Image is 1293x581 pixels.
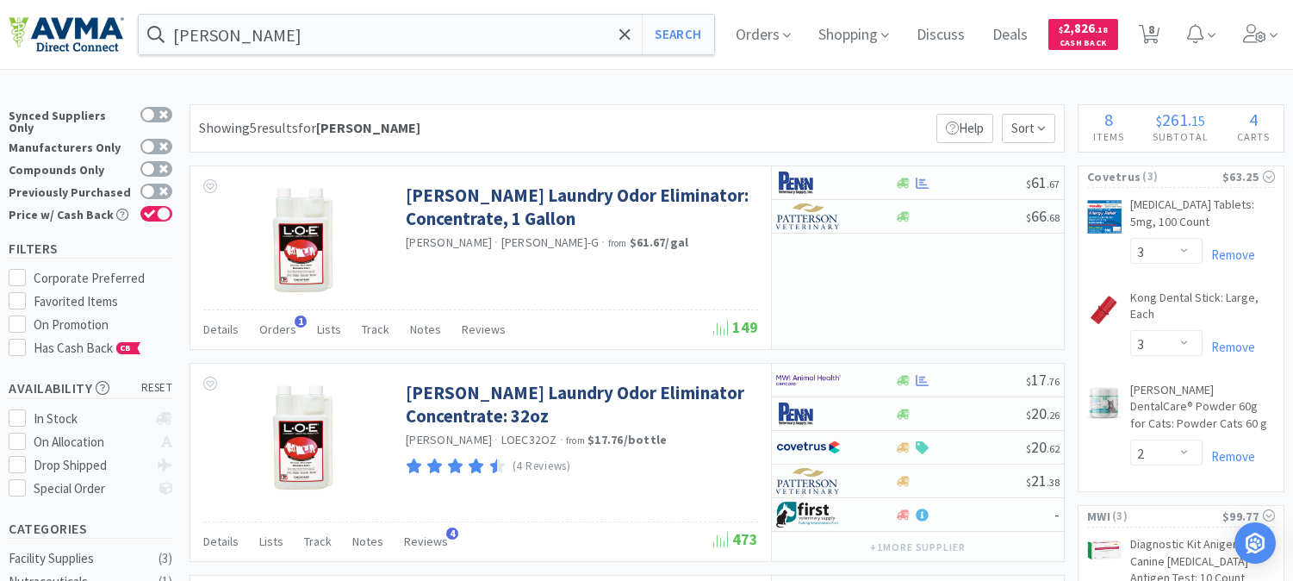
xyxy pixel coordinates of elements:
span: $ [1026,375,1031,388]
span: · [494,432,498,447]
span: 2,826 [1059,20,1108,36]
input: Search by item, sku, manufacturer, ingredient, size... [139,15,714,54]
div: In Stock [34,409,148,429]
a: 8 [1132,29,1167,45]
h5: Filters [9,239,172,259]
span: LOEC32OZ [501,432,557,447]
span: reset [141,379,173,397]
div: $63.25 [1222,167,1275,186]
img: f6b2451649754179b5b4e0c70c3f7cb0_2.png [776,367,841,393]
span: $ [1026,211,1031,224]
span: . 18 [1095,24,1108,35]
span: Track [304,534,332,549]
span: 17 [1026,370,1060,390]
a: [PERSON_NAME] DentalCare® Powder 60g for Cats: Powder Cats 60 g [1130,382,1275,440]
span: $ [1026,409,1031,422]
span: $ [1026,442,1031,455]
span: . 62 [1047,442,1060,455]
span: 8 [1104,109,1113,130]
h5: Availability [9,378,172,398]
a: [PERSON_NAME] Laundry Odor Eliminator: Concentrate, 1 Gallon [406,184,754,231]
p: (4 Reviews) [513,458,571,476]
span: Details [203,534,239,549]
span: . 67 [1047,178,1060,191]
a: [PERSON_NAME] Laundry Odor Eliminator Concentrate: 32oz [406,381,754,428]
span: Notes [410,322,441,337]
span: from [608,237,627,249]
div: On Allocation [34,432,148,453]
div: Showing 5 results [199,117,420,140]
span: 15 [1191,112,1205,129]
span: Sort [1002,114,1055,143]
a: Kong Dental Stick: Large, Each [1130,290,1275,330]
h4: Items [1079,128,1138,145]
div: Facility Supplies [9,548,148,569]
span: ( 3 ) [1110,508,1222,525]
span: · [601,234,605,250]
img: f5e969b455434c6296c6d81ef179fa71_3.png [776,468,841,494]
span: 149 [713,317,758,337]
img: e36ea8c1e6214c26a73e2a64a235fa1c_33879.jpeg [246,381,358,493]
span: 61 [1026,172,1060,192]
span: Lists [317,322,341,337]
span: 1 [295,315,307,328]
img: e1133ece90fa4a959c5ae41b0808c578_9.png [776,401,841,427]
img: 67d67680309e4a0bb49a5ff0391dcc42_6.png [776,502,841,528]
img: 64cab4fbc53045cf90e12f9f0df33ade_698305.png [1087,385,1121,420]
img: 54f8580adc1e4deb9a5f8d27c0e94767_12178.png [1087,540,1122,560]
div: Open Intercom Messenger [1234,522,1276,564]
h4: Subtotal [1138,128,1222,145]
span: Notes [352,534,383,549]
span: . 26 [1047,409,1060,422]
strong: $17.76 / bottle [587,432,667,447]
span: · [560,432,563,447]
div: . [1138,111,1222,128]
span: . 76 [1047,375,1060,388]
span: $ [1059,24,1063,35]
img: e1133ece90fa4a959c5ae41b0808c578_9.png [776,170,841,196]
button: +1more supplier [861,535,974,559]
span: [PERSON_NAME]-G [501,234,600,250]
span: Reviews [404,534,448,549]
div: Previously Purchased [9,184,132,198]
a: $2,826.18Cash Back [1048,11,1118,58]
span: Orders [259,322,296,337]
img: f5e969b455434c6296c6d81ef179fa71_3.png [776,203,841,229]
img: 0f8188e023aa4774a1ab8607dbba0f7e_473143.png [1087,293,1122,328]
span: 4 [1249,109,1258,130]
span: . 68 [1047,211,1060,224]
strong: $61.67 / gal [630,234,689,250]
h4: Carts [1222,128,1284,145]
img: 53cb6ac89cd74f218f318c9eae3d53e7_253655.jpeg [246,184,358,296]
span: ( 3 ) [1141,168,1222,185]
span: . 38 [1047,476,1060,489]
a: Remove [1203,448,1255,465]
div: ( 3 ) [159,548,172,569]
div: Price w/ Cash Back [9,206,132,221]
a: [MEDICAL_DATA] Tablets: 5mg, 100 Count [1130,197,1275,237]
span: 20 [1026,403,1060,423]
div: Manufacturers Only [9,139,132,153]
span: $ [1156,112,1162,129]
p: Help [936,114,993,143]
a: Remove [1203,247,1255,263]
div: Synced Suppliers Only [9,107,132,134]
button: Search [642,15,713,54]
span: 20 [1026,437,1060,457]
span: Lists [259,534,283,549]
span: 66 [1026,206,1060,226]
span: CB [117,343,134,353]
div: On Promotion [34,315,173,335]
div: Drop Shipped [34,455,148,476]
h5: Categories [9,519,172,539]
span: · [494,234,498,250]
div: Special Order [34,478,148,499]
a: Discuss [910,28,972,43]
strong: [PERSON_NAME] [316,119,420,136]
div: Corporate Preferred [34,268,173,289]
span: MWI [1087,507,1110,526]
span: - [1054,504,1060,524]
span: 4 [446,528,458,540]
span: for [298,119,420,136]
div: Favorited Items [34,291,173,312]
